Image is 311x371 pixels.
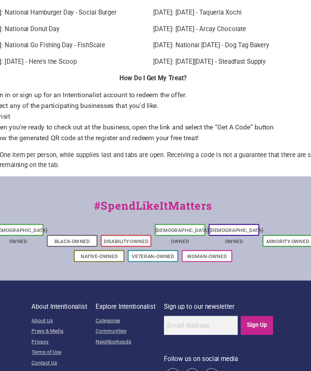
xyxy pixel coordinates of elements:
a: Disability-Owned [111,226,151,231]
p: [DATE]: [DATE][DATE] - Steadfast Supply [155,60,311,70]
p: Follow us on social media [165,331,266,340]
a: Categories [103,296,158,306]
a: About Us [45,296,96,306]
p: Explore Intentionalist [103,283,158,293]
p: [DATE]: [DATE] - Arcay Chocolate [155,30,311,40]
div: Scroll Back to Top [296,356,309,369]
a: Contact Us [45,335,96,344]
a: Neighborhoods [103,316,158,325]
strong: How Do I Get My Treat? [125,76,186,83]
a: Native-Owned [89,240,123,245]
p: [DATE]: National Coffee Day - Dua D.C. [155,0,311,10]
a: Privacy [45,316,96,325]
a: Black-Owned [66,226,98,231]
a: [DEMOGRAPHIC_DATA]-Owned [158,216,208,231]
a: Minority-Owned [259,226,298,231]
li: Sign in or sign up for an Intentionalist account to redeem the offer. [7,90,311,100]
p: [DATE]: [DATE] - Taqueria Xochi [155,15,311,25]
a: Veteran-Owned [136,240,175,245]
a: [DEMOGRAPHIC_DATA]-Owned [207,216,257,231]
p: [DATE]: National [DATE] - Dog Tag Bakery [155,45,311,55]
a: Communities [103,306,158,316]
a: Woman-Owned [187,240,223,245]
p: About Intentionalist [45,283,96,293]
li: Select any of the participating businesses that you'd like. [7,100,311,110]
a: [DEMOGRAPHIC_DATA]-Owned [10,216,60,231]
a: Press & Media [45,306,96,316]
p: Sign up to our newsletter [165,283,266,293]
input: Email Address [165,296,233,314]
a: Terms of Use [45,325,96,335]
ol: to visit [7,90,311,139]
input: Sign Up [235,296,265,314]
li: When you’re ready to check out at the business, open the link and select the “Get A Code” button [7,120,311,130]
li: Show the generated QR code at the register and redeem your free treat! [7,129,311,139]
